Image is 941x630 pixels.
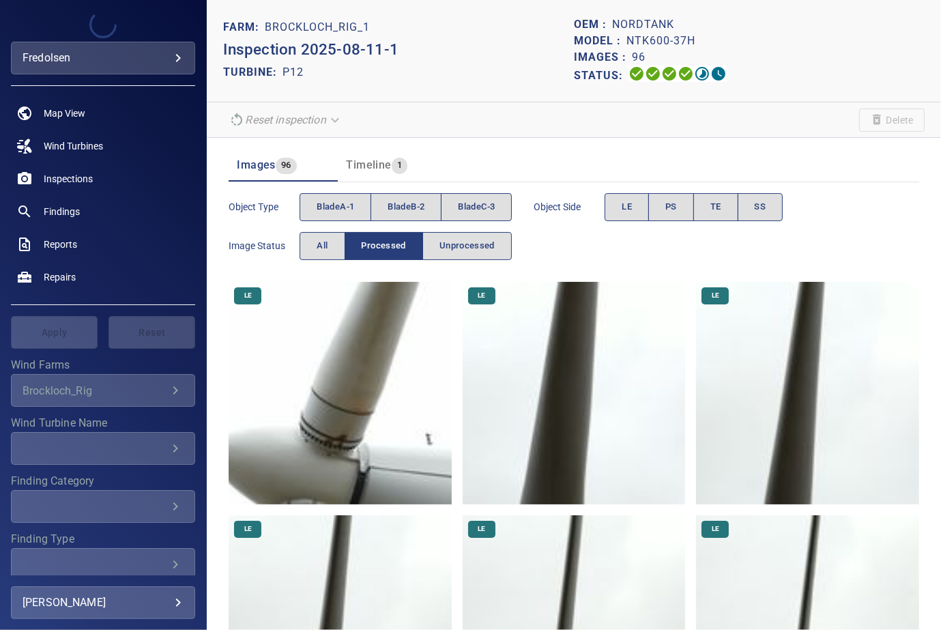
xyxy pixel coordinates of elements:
[458,199,495,215] span: bladeC-3
[622,199,632,215] span: LE
[237,158,275,171] span: Images
[44,205,80,218] span: Findings
[678,66,694,82] svg: ML Processing 100%
[574,16,612,33] p: OEM :
[245,113,325,126] em: Reset inspection
[422,232,512,260] button: Unprocessed
[574,49,632,66] p: Images :
[223,19,265,35] p: FARM:
[223,108,347,132] div: Reset inspection
[11,42,195,74] div: fredolsen
[11,162,195,195] a: inspections noActive
[648,193,694,221] button: PS
[44,139,103,153] span: Wind Turbines
[632,49,646,66] p: 96
[693,193,738,221] button: TE
[11,490,195,523] div: Finding Category
[317,199,354,215] span: bladeA-1
[441,193,512,221] button: bladeC-3
[223,38,574,61] p: Inspection 2025-08-11-1
[300,232,512,260] div: imageStatus
[23,384,167,397] div: Brockloch_Rig
[710,66,727,82] svg: Classification 0%
[223,108,347,132] div: Unable to reset the inspection due to your user permissions
[665,199,677,215] span: PS
[11,261,195,293] a: repairs noActive
[11,374,195,407] div: Wind Farms
[755,199,766,215] span: SS
[229,239,300,253] span: Image Status
[283,64,304,81] p: P12
[11,418,195,429] label: Wind Turbine Name
[11,548,195,581] div: Finding Type
[605,193,783,221] div: objectSide
[11,228,195,261] a: reports noActive
[11,360,195,371] label: Wind Farms
[229,200,300,214] span: Object type
[738,193,783,221] button: SS
[11,534,195,545] label: Finding Type
[11,432,195,465] div: Wind Turbine Name
[439,238,495,254] span: Unprocessed
[626,33,695,49] p: NTK600-37H
[392,158,407,173] span: 1
[11,476,195,487] label: Finding Category
[44,238,77,251] span: Reports
[574,66,628,85] p: Status:
[612,16,674,33] p: Nordtank
[236,291,260,300] span: LE
[300,232,345,260] button: All
[346,158,391,171] span: Timeline
[44,270,76,284] span: Repairs
[276,158,297,173] span: 96
[44,172,93,186] span: Inspections
[694,66,710,82] svg: Matching 20%
[23,592,184,614] div: [PERSON_NAME]
[265,19,370,35] p: Brockloch_Rig_1
[345,232,423,260] button: Processed
[317,238,328,254] span: All
[388,199,424,215] span: bladeB-2
[23,47,184,69] div: fredolsen
[362,238,406,254] span: Processed
[223,64,283,81] p: TURBINE:
[300,193,371,221] button: bladeA-1
[11,97,195,130] a: map noActive
[236,524,260,534] span: LE
[574,33,626,49] p: Model :
[605,193,649,221] button: LE
[469,291,493,300] span: LE
[371,193,441,221] button: bladeB-2
[534,200,605,214] span: Object Side
[11,195,195,228] a: findings noActive
[704,291,727,300] span: LE
[300,193,512,221] div: objectType
[710,199,721,215] span: TE
[469,524,493,534] span: LE
[704,524,727,534] span: LE
[11,130,195,162] a: windturbines noActive
[44,106,85,120] span: Map View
